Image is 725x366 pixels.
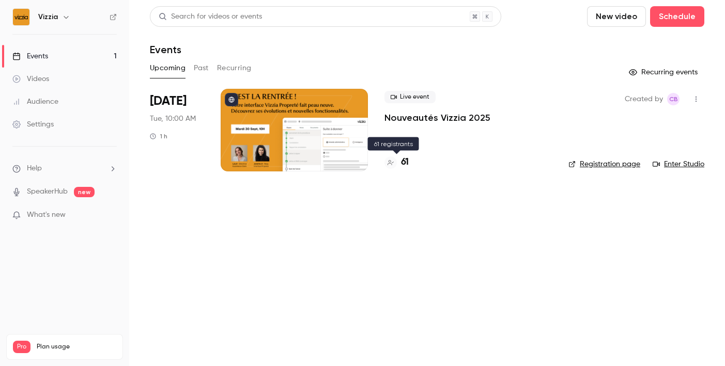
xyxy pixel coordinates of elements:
[194,60,209,76] button: Past
[12,163,117,174] li: help-dropdown-opener
[625,93,663,105] span: Created by
[12,51,48,61] div: Events
[13,341,30,353] span: Pro
[27,210,66,220] span: What's new
[12,97,58,107] div: Audience
[37,343,116,351] span: Plan usage
[150,132,167,140] div: 1 h
[217,60,252,76] button: Recurring
[650,6,704,27] button: Schedule
[669,93,678,105] span: CB
[150,43,181,56] h1: Events
[12,74,49,84] div: Videos
[150,60,186,76] button: Upcoming
[653,159,704,169] a: Enter Studio
[150,93,187,109] span: [DATE]
[27,163,42,174] span: Help
[568,159,640,169] a: Registration page
[38,12,58,22] h6: Vizzia
[384,91,436,103] span: Live event
[384,155,409,169] a: 61
[667,93,680,105] span: Chloé Barre
[587,6,646,27] button: New video
[384,112,490,124] a: Nouveautés Vizzia 2025
[27,186,68,197] a: SpeakerHub
[13,9,29,25] img: Vizzia
[12,119,54,130] div: Settings
[150,114,196,124] span: Tue, 10:00 AM
[159,11,262,22] div: Search for videos or events
[401,155,409,169] h4: 61
[624,64,704,81] button: Recurring events
[74,187,95,197] span: new
[150,89,204,171] div: Sep 30 Tue, 10:00 AM (Europe/Paris)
